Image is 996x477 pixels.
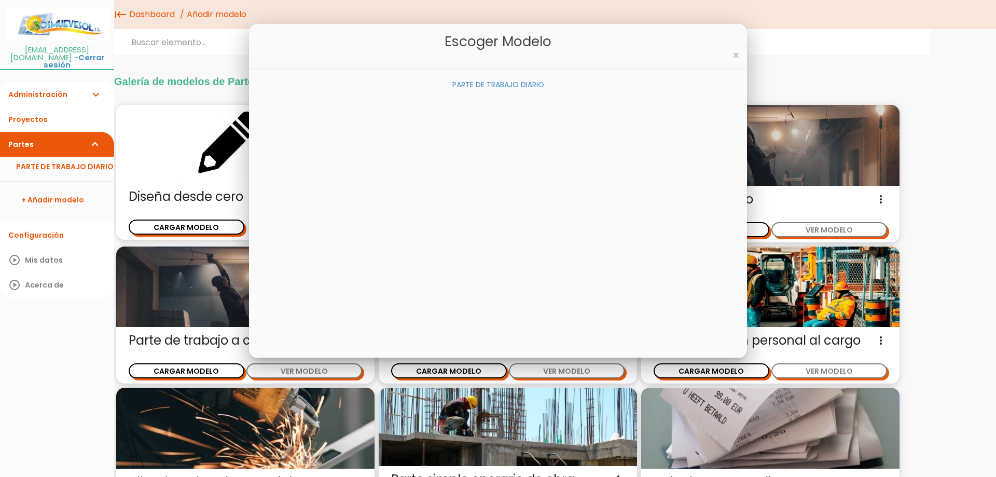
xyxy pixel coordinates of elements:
button: VER MODELO [771,363,887,378]
img: enblanco.png [116,105,375,183]
button: Close [732,50,739,61]
i: play_circle_outline [8,272,21,297]
img: parte-operario-obra-simple.jpg [379,388,637,466]
button: CARGAR MODELO [129,363,244,378]
img: trabajos.jpg [116,388,375,468]
img: itcons-logo [5,8,109,41]
button: VER MODELO [771,222,887,237]
a: PARTE DE TRABAJO DIARIO [452,79,544,90]
span: × [732,48,739,63]
img: gastos.jpg [641,388,900,469]
a: + Añadir modelo [5,187,109,212]
span: Parte de trabajo [654,191,887,208]
button: CARGAR MODELO [129,220,244,235]
button: VER MODELO [509,363,625,378]
h5: Escoger modelo [257,32,739,51]
h2: Galería de modelos de Parte [114,76,897,87]
span: Encargado con personal al cargo [654,332,887,349]
i: play_circle_outline [8,248,21,272]
button: CARGAR MODELO [654,363,769,378]
a: Cerrar sesión [44,52,104,71]
span: Parte de trabajo a cliente "simple" [129,332,362,349]
button: CARGAR MODELO [391,363,507,378]
img: partediariooperario.jpg [641,105,900,186]
i: expand_more [89,132,102,157]
button: VER MODELO [246,363,362,378]
img: encargado.jpg [641,247,900,328]
img: partediariooperario.jpg [116,247,375,328]
span: Añadir modelo [187,8,246,20]
i: expand_more [89,82,102,107]
input: Buscar elemento... [114,29,930,56]
i: more_vert [875,332,887,349]
i: more_vert [875,191,887,208]
span: Diseña desde cero [129,188,362,205]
